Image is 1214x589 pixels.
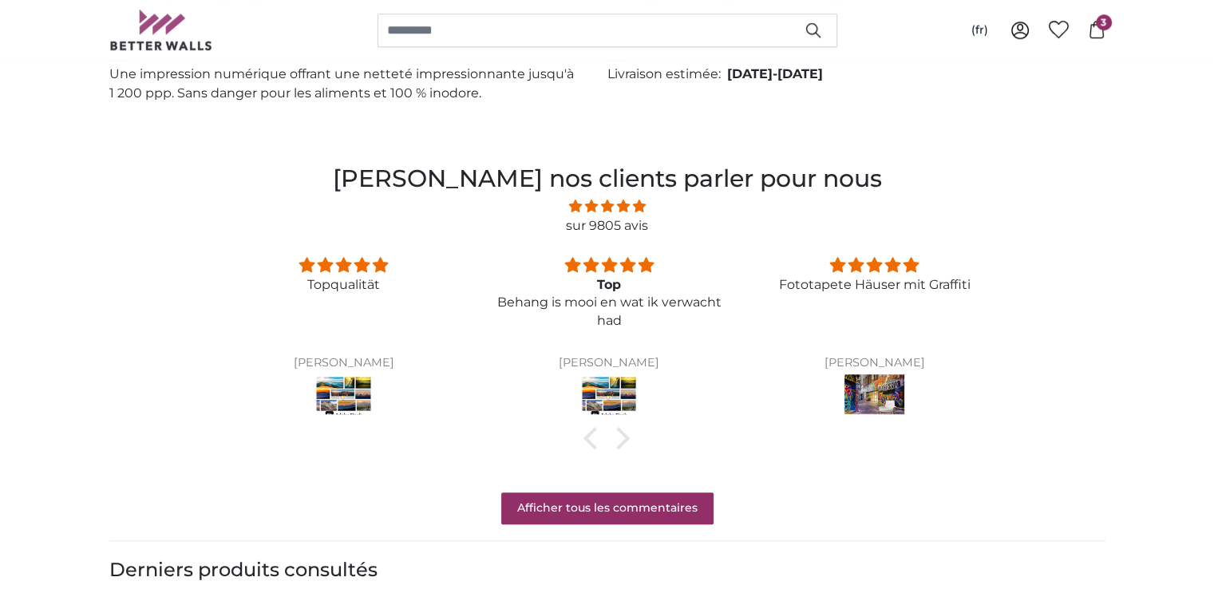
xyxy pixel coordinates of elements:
div: [PERSON_NAME] [230,357,457,370]
h3: Derniers produits consultés [109,557,1105,583]
button: (fr) [959,16,1001,45]
h2: [PERSON_NAME] nos clients parler pour nous [208,160,1005,196]
span: [DATE] [777,66,823,81]
div: 5 stars [761,255,987,276]
b: - [727,66,823,81]
p: Fototapete Häuser mit Graffiti [761,276,987,294]
img: Fototapete Häuser mit Graffiti [844,374,904,419]
a: sur 9805 avis [566,218,648,233]
p: Livraison estimée: [607,65,721,84]
div: 5 stars [230,255,457,276]
img: Stockfoto [314,374,374,419]
a: Afficher tous les commentaires [501,492,714,524]
div: 5 stars [496,255,722,276]
p: Une impression numérique offrant une netteté impressionnante jusqu'à 1 200 ppp. Sans danger pour ... [109,65,595,103]
div: [PERSON_NAME] [761,357,987,370]
div: Top [496,276,722,294]
span: 3 [1096,14,1112,30]
span: 4.81 stars [208,196,1005,216]
p: Topqualität [230,276,457,294]
img: Stockfoto [579,374,639,419]
img: Betterwalls [109,10,213,50]
div: [PERSON_NAME] [496,357,722,370]
p: Behang is mooi en wat ik verwacht had [496,294,722,330]
span: [DATE] [727,66,773,81]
